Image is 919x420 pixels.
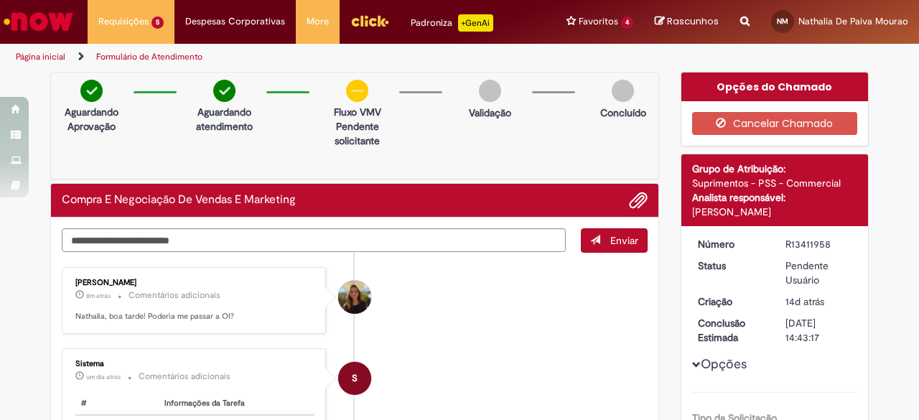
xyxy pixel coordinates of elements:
img: check-circle-green.png [213,80,235,102]
p: Aguardando Aprovação [57,105,126,134]
img: circle-minus.png [346,80,368,102]
span: S [352,361,358,396]
div: [PERSON_NAME] [75,279,314,287]
time: 13/08/2025 19:39:16 [785,295,824,308]
span: Rascunhos [667,14,719,28]
p: Nathalia, boa tarde! Poderia me passar a OI? [75,311,314,322]
div: Opções do Chamado [681,73,869,101]
div: Grupo de Atribuição: [692,162,858,176]
th: # [75,392,159,416]
span: Nathalia De Paiva Mourao [798,15,908,27]
a: Rascunhos [655,15,719,29]
div: Sistema [75,360,314,368]
dt: Conclusão Estimada [687,316,775,345]
div: R13411958 [785,237,852,251]
span: More [307,14,329,29]
span: um dia atrás [86,373,121,381]
p: Fluxo VMV [322,105,392,119]
small: Comentários adicionais [129,289,220,302]
span: NM [777,17,788,26]
div: Lara Moccio Breim Solera [338,281,371,314]
ul: Trilhas de página [11,44,602,70]
img: img-circle-grey.png [612,80,634,102]
p: Validação [469,106,511,120]
p: +GenAi [458,14,493,32]
div: [PERSON_NAME] [692,205,858,219]
dt: Número [687,237,775,251]
div: 13/08/2025 19:39:16 [785,294,852,309]
p: Aguardando atendimento [190,105,259,134]
div: System [338,362,371,395]
a: Formulário de Atendimento [96,51,202,62]
span: Favoritos [579,14,618,29]
img: img-circle-grey.png [479,80,501,102]
span: 8m atrás [86,291,111,300]
dt: Criação [687,294,775,309]
textarea: Digite sua mensagem aqui... [62,228,566,252]
div: Pendente Usuário [785,258,852,287]
button: Adicionar anexos [629,191,648,210]
img: check-circle-green.png [80,80,103,102]
small: Comentários adicionais [139,370,230,383]
div: Padroniza [411,14,493,32]
div: [DATE] 14:43:17 [785,316,852,345]
th: Informações da Tarefa [159,392,314,416]
h2: Compra E Negociação De Vendas E Marketing Histórico de tíquete [62,194,296,207]
span: Despesas Corporativas [185,14,285,29]
span: Requisições [98,14,149,29]
time: 27/08/2025 17:03:55 [86,291,111,300]
span: 4 [621,17,633,29]
button: Cancelar Chamado [692,112,858,135]
img: click_logo_yellow_360x200.png [350,10,389,32]
time: 26/08/2025 16:02:01 [86,373,121,381]
div: Analista responsável: [692,190,858,205]
dt: Status [687,258,775,273]
img: ServiceNow [1,7,75,36]
button: Enviar [581,228,648,253]
a: Página inicial [16,51,65,62]
span: 14d atrás [785,295,824,308]
p: Concluído [600,106,646,120]
span: 5 [151,17,164,29]
span: Enviar [610,234,638,247]
div: Suprimentos - PSS - Commercial [692,176,858,190]
p: Pendente solicitante [322,119,392,148]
